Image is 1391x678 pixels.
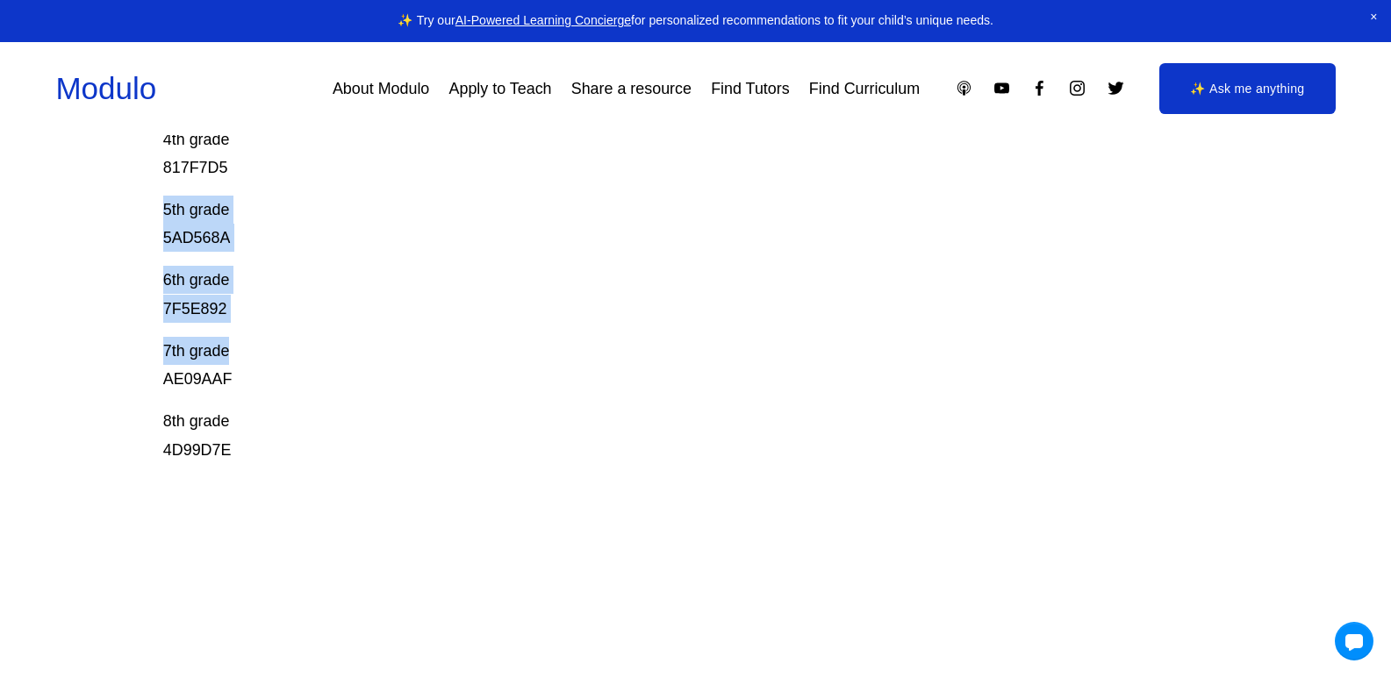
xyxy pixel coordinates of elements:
[163,196,1121,252] p: 5th grade 5AD568A
[163,125,1121,182] p: 4th grade 817F7D5
[993,79,1011,97] a: YouTube
[163,337,1121,393] p: 7th grade AE09AAF
[1068,79,1086,97] a: Instagram
[163,407,1121,463] p: 8th grade 4D99D7E
[571,73,692,104] a: Share a resource
[163,266,1121,322] p: 6th grade 7F5E892
[1159,63,1335,114] a: ✨ Ask me anything
[55,71,156,105] a: Modulo
[1107,79,1125,97] a: Twitter
[711,73,790,104] a: Find Tutors
[455,13,631,27] a: AI-Powered Learning Concierge
[449,73,552,104] a: Apply to Teach
[809,73,920,104] a: Find Curriculum
[955,79,973,97] a: Apple Podcasts
[1030,79,1049,97] a: Facebook
[333,73,429,104] a: About Modulo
